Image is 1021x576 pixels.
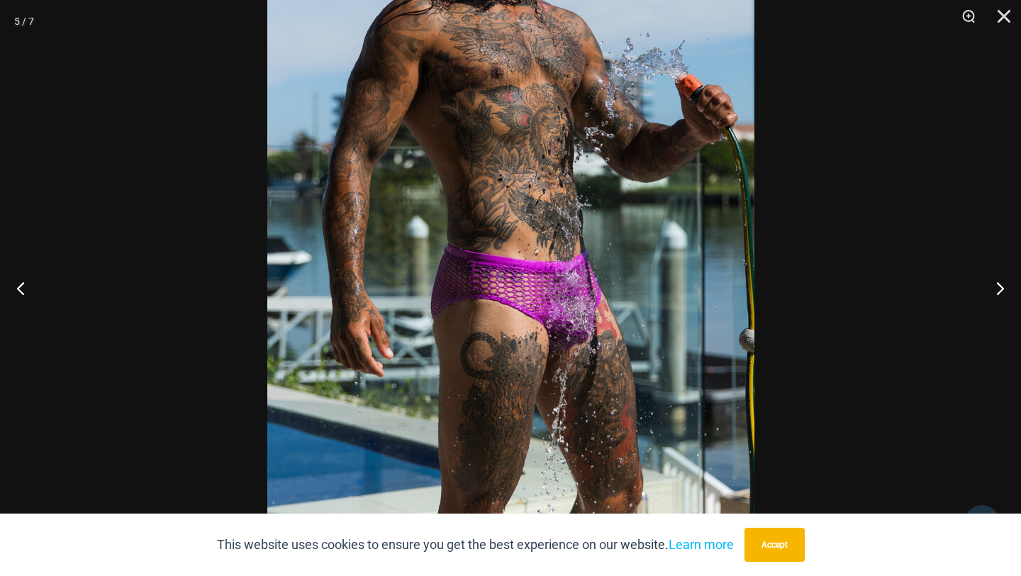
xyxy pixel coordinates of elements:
[14,11,34,32] div: 5 / 7
[968,253,1021,323] button: Next
[744,528,805,562] button: Accept
[217,534,734,555] p: This website uses cookies to ensure you get the best experience on our website.
[669,537,734,552] a: Learn more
